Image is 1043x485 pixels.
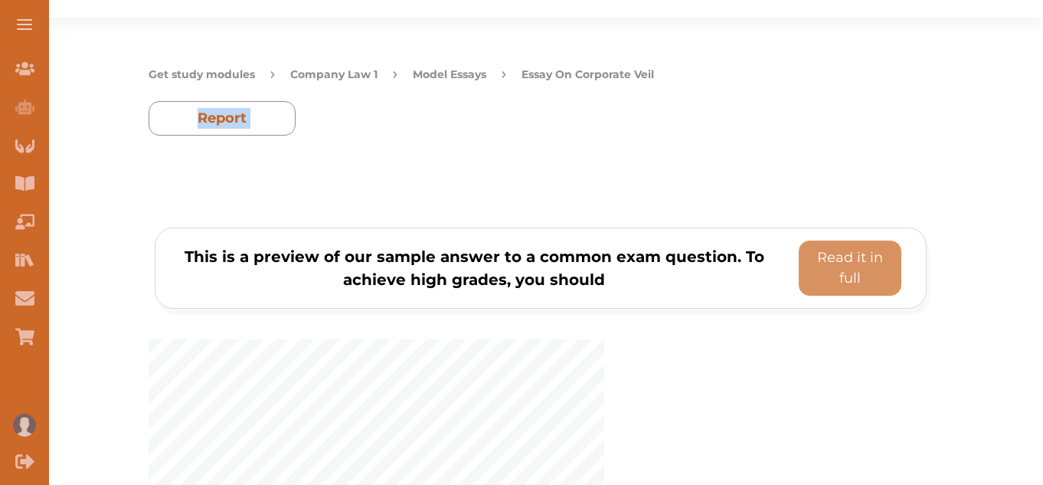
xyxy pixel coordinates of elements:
p: Report [198,108,247,129]
p: Essay On Corporate Veil [521,67,654,83]
button: [object Object] [149,101,296,136]
img: arrow [393,67,397,83]
p: This is a preview of our sample answer to a common exam question. To achieve high grades, you should [180,245,768,291]
button: [object Object] [799,241,901,296]
img: arrow [270,67,275,83]
img: arrow [502,67,506,83]
p: Read it in full [806,247,894,289]
button: Company Law 1 [290,67,378,83]
button: Model Essays [413,67,486,83]
button: Get study modules [149,67,255,83]
img: User profile [13,414,36,437]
